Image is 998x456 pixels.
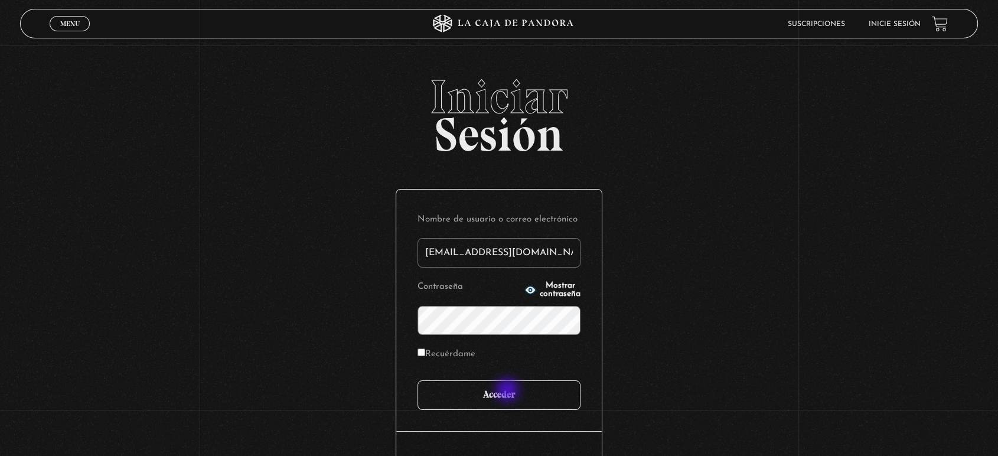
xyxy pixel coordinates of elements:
a: Inicie sesión [868,21,920,28]
label: Recuérdame [418,346,475,364]
h2: Sesión [20,73,978,149]
input: Recuérdame [418,348,425,356]
span: Mostrar contraseña [540,282,580,298]
span: Cerrar [56,30,84,38]
span: Menu [60,20,80,27]
label: Contraseña [418,278,521,297]
button: Mostrar contraseña [524,282,580,298]
label: Nombre de usuario o correo electrónico [418,211,580,229]
a: View your shopping cart [932,16,948,32]
input: Acceder [418,380,580,410]
span: Iniciar [20,73,978,120]
a: Suscripciones [787,21,844,28]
